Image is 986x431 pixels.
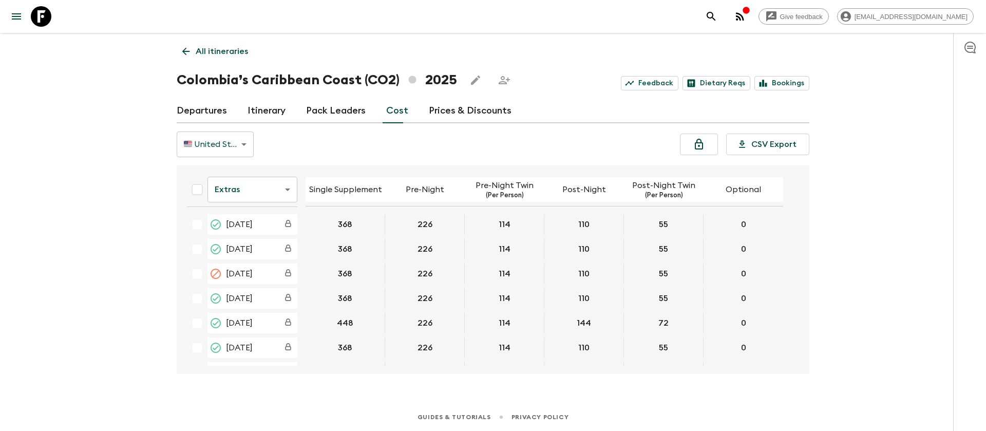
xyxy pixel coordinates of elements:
[465,288,544,309] div: 09 Mar 2025; Pre-Night Twin
[405,338,445,358] button: 226
[849,13,973,21] span: [EMAIL_ADDRESS][DOMAIN_NAME]
[632,179,695,192] p: Post-Night Twin
[727,288,760,309] button: 0
[704,264,783,284] div: 23 Feb 2025; Optional
[544,338,624,358] div: 20 Apr 2025; Post-Night
[727,264,760,284] button: 0
[647,239,680,259] button: 55
[210,317,222,329] svg: Completed
[486,192,524,200] p: (Per Person)
[306,313,385,333] div: 13 Apr 2025; Single Supplement
[226,342,253,354] span: [DATE]
[279,265,297,283] div: Costs are fixed. The departure date (23 Feb 2025) has passed
[279,240,297,258] div: Costs are fixed. The departure date (16 Feb 2025) has passed
[177,70,457,90] h1: Colombia’s Caribbean Coast (CO2) 2025
[566,214,602,235] button: 110
[465,70,486,90] button: Edit this itinerary
[774,13,828,21] span: Give feedback
[325,313,366,333] button: 448
[385,239,465,259] div: 16 Feb 2025; Pre-Night
[177,99,227,123] a: Departures
[647,214,680,235] button: 55
[226,268,253,280] span: [DATE]
[306,264,385,284] div: 23 Feb 2025; Single Supplement
[727,214,760,235] button: 0
[544,313,624,333] div: 13 Apr 2025; Post-Night
[566,239,602,259] button: 110
[621,76,678,90] a: Feedback
[726,134,809,155] button: CSV Export
[306,214,385,235] div: 19 Jan 2025; Single Supplement
[486,239,523,259] button: 114
[566,362,602,383] button: 110
[837,8,974,25] div: [EMAIL_ADDRESS][DOMAIN_NAME]
[326,362,365,383] button: 368
[406,183,444,196] p: Pre-Night
[624,239,704,259] div: 16 Feb 2025; Post-Night Twin
[645,192,683,200] p: (Per Person)
[385,214,465,235] div: 19 Jan 2025; Pre-Night
[566,264,602,284] button: 110
[385,313,465,333] div: 13 Apr 2025; Pre-Night
[405,362,445,383] button: 226
[405,214,445,235] button: 226
[465,362,544,383] div: 04 May 2025; Pre-Night Twin
[624,214,704,235] div: 19 Jan 2025; Post-Night Twin
[494,70,515,90] span: Share this itinerary
[754,76,809,90] a: Bookings
[326,239,365,259] button: 368
[326,338,365,358] button: 368
[306,239,385,259] div: 16 Feb 2025; Single Supplement
[385,362,465,383] div: 04 May 2025; Pre-Night
[486,313,523,333] button: 114
[306,288,385,309] div: 09 Mar 2025; Single Supplement
[306,338,385,358] div: 20 Apr 2025; Single Supplement
[405,264,445,284] button: 226
[511,411,568,423] a: Privacy Policy
[647,288,680,309] button: 55
[210,268,222,280] svg: Cancelled
[326,264,365,284] button: 368
[429,99,511,123] a: Prices & Discounts
[279,314,297,332] div: Costs are fixed. The departure date (13 Apr 2025) has passed
[562,183,606,196] p: Post-Night
[647,338,680,358] button: 55
[405,288,445,309] button: 226
[210,218,222,231] svg: Completed
[279,215,297,234] div: Costs are fixed. The departure date (19 Jan 2025) has passed
[226,243,253,255] span: [DATE]
[544,362,624,383] div: 04 May 2025; Post-Night
[418,411,491,423] a: Guides & Tutorials
[682,76,750,90] a: Dietary Reqs
[624,264,704,284] div: 23 Feb 2025; Post-Night Twin
[210,342,222,354] svg: Completed
[486,362,523,383] button: 114
[544,239,624,259] div: 16 Feb 2025; Post-Night
[177,41,254,62] a: All itineraries
[405,313,445,333] button: 226
[177,130,254,159] div: 🇺🇸 United States Dollar (USD)
[226,317,253,329] span: [DATE]
[624,313,704,333] div: 13 Apr 2025; Post-Night Twin
[210,292,222,305] svg: Completed
[279,363,297,382] div: Costs are fixed. The departure date (04 May 2025) has passed
[6,6,27,27] button: menu
[486,338,523,358] button: 114
[704,362,783,383] div: 04 May 2025; Optional
[248,99,286,123] a: Itinerary
[226,218,253,231] span: [DATE]
[704,313,783,333] div: 13 Apr 2025; Optional
[647,264,680,284] button: 55
[647,362,680,383] button: 55
[486,264,523,284] button: 114
[279,289,297,308] div: Costs are fixed. The departure date (09 Mar 2025) has passed
[544,288,624,309] div: 09 Mar 2025; Post-Night
[385,338,465,358] div: 20 Apr 2025; Pre-Night
[564,313,603,333] button: 144
[187,179,207,200] div: Select all
[385,288,465,309] div: 09 Mar 2025; Pre-Night
[386,99,408,123] a: Cost
[624,362,704,383] div: 04 May 2025; Post-Night Twin
[701,6,722,27] button: search adventures
[279,339,297,357] div: Costs are fixed. The departure date (20 Apr 2025) has passed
